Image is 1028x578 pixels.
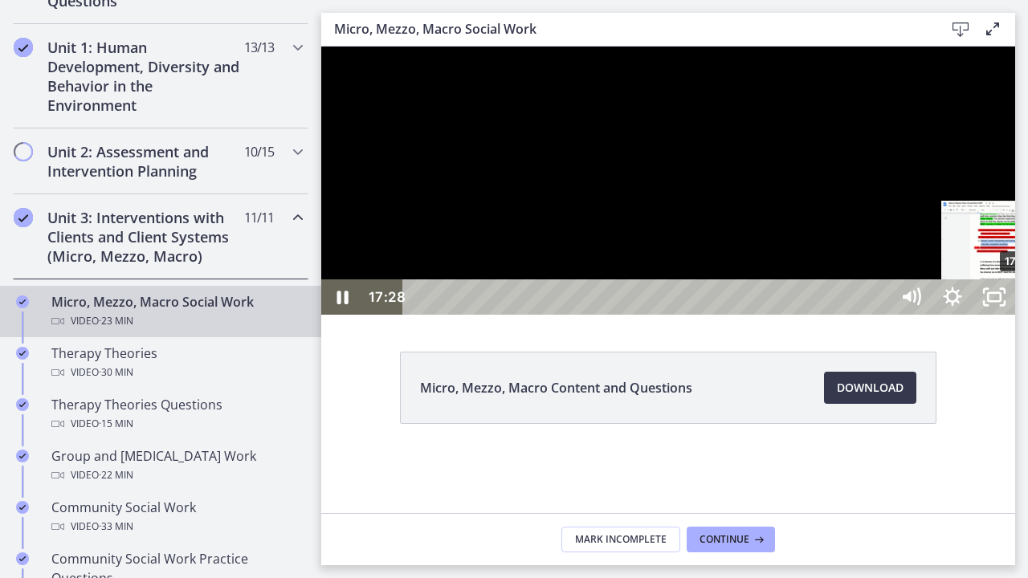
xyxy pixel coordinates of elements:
[244,142,274,161] span: 10 / 15
[16,295,29,308] i: Completed
[16,552,29,565] i: Completed
[51,517,302,536] div: Video
[47,142,243,181] h2: Unit 2: Assessment and Intervention Planning
[99,311,133,331] span: · 23 min
[14,208,33,227] i: Completed
[51,414,302,433] div: Video
[51,395,302,433] div: Therapy Theories Questions
[837,378,904,397] span: Download
[321,47,1015,315] iframe: Video Lesson
[420,378,692,397] span: Micro, Mezzo, Macro Content and Questions
[575,533,667,546] span: Mark Incomplete
[51,466,302,485] div: Video
[47,38,243,115] h2: Unit 1: Human Development, Diversity and Behavior in the Environment
[99,414,133,433] span: · 15 min
[687,527,775,552] button: Continue
[16,501,29,514] i: Completed
[99,466,133,485] span: · 22 min
[700,533,749,546] span: Continue
[51,446,302,485] div: Group and [MEDICAL_DATA] Work
[569,233,610,268] button: Mute
[244,38,274,57] span: 13 / 13
[51,498,302,536] div: Community Social Work
[244,208,274,227] span: 11 / 11
[14,38,33,57] i: Completed
[610,233,652,268] button: Show settings menu
[51,292,302,331] div: Micro, Mezzo, Macro Social Work
[51,344,302,382] div: Therapy Theories
[16,398,29,411] i: Completed
[99,363,133,382] span: · 30 min
[51,363,302,382] div: Video
[652,233,694,268] button: Unfullscreen
[561,527,680,552] button: Mark Incomplete
[16,347,29,360] i: Completed
[824,372,916,404] a: Download
[51,311,302,331] div: Video
[334,19,919,39] h3: Micro, Mezzo, Macro Social Work
[99,517,133,536] span: · 33 min
[16,450,29,462] i: Completed
[47,208,243,266] h2: Unit 3: Interventions with Clients and Client Systems (Micro, Mezzo, Macro)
